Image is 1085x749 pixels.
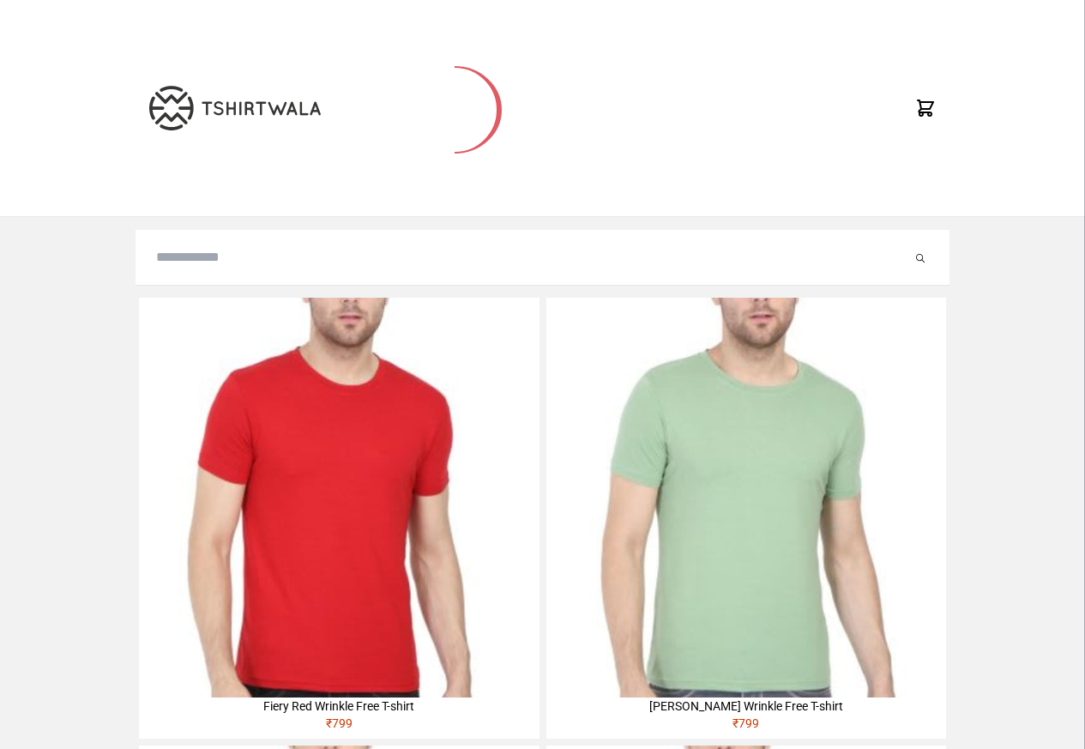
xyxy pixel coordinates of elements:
img: TW-LOGO-400-104.png [149,86,321,130]
a: Fiery Red Wrinkle Free T-shirt₹799 [139,298,539,739]
img: 4M6A2225-320x320.jpg [139,298,539,698]
div: ₹ 799 [546,715,946,739]
a: [PERSON_NAME] Wrinkle Free T-shirt₹799 [546,298,946,739]
div: ₹ 799 [139,715,539,739]
button: Submit your search query. [912,247,929,268]
div: Fiery Red Wrinkle Free T-shirt [139,698,539,715]
img: 4M6A2211-320x320.jpg [546,298,946,698]
div: [PERSON_NAME] Wrinkle Free T-shirt [546,698,946,715]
